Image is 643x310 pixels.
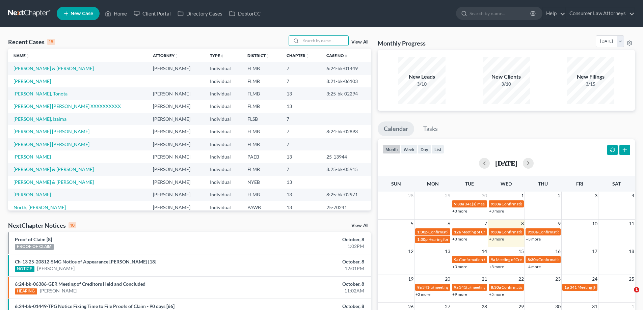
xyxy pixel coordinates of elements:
div: HEARING [15,288,37,294]
a: View All [351,40,368,45]
div: New Filings [567,73,614,81]
span: 9:30a [528,229,538,234]
div: 11:02AM [252,287,364,294]
td: 13 [281,189,321,201]
span: Meeting of Creditors for [PERSON_NAME] [461,229,536,234]
span: 9a [454,285,458,290]
div: 3/15 [567,81,614,87]
span: Wed [501,181,512,187]
span: Confirmation hearing for [PERSON_NAME] [538,229,615,234]
span: 12 [407,247,414,255]
span: Confirmation Hearing for [PERSON_NAME] [502,229,579,234]
td: Individual [205,113,242,125]
a: [PERSON_NAME] & [PERSON_NAME] [14,179,94,185]
button: month [382,145,401,154]
td: 13 [281,176,321,188]
span: 4 [631,192,635,200]
a: View All [351,223,368,228]
div: 1:02PM [252,243,364,250]
i: unfold_more [344,54,348,58]
a: Calendar [378,121,414,136]
td: 7 [281,75,321,87]
td: Individual [205,125,242,138]
a: +3 more [452,264,467,269]
td: FLMB [242,62,281,75]
i: unfold_more [266,54,270,58]
span: 10 [591,220,598,228]
div: New Leads [398,73,446,81]
span: Mon [427,181,439,187]
span: 28 [407,192,414,200]
a: [PERSON_NAME] [PERSON_NAME] [14,129,89,134]
td: 25-70241 [321,201,371,214]
i: unfold_more [175,54,179,58]
span: 8:30a [491,285,501,290]
td: PAEB [242,150,281,163]
td: 8:24-bk-02893 [321,125,371,138]
a: +9 more [452,292,467,297]
a: [PERSON_NAME], Tonota [14,91,68,96]
a: [PERSON_NAME] [14,78,51,84]
td: [PERSON_NAME] [148,125,205,138]
span: 24 [591,275,598,283]
i: unfold_more [220,54,224,58]
td: [PERSON_NAME] [148,87,205,100]
span: 11 [628,220,635,228]
i: unfold_more [26,54,30,58]
div: 3/10 [483,81,530,87]
td: Individual [205,62,242,75]
td: Individual [205,163,242,176]
span: Sun [391,181,401,187]
div: PROOF OF CLAIM [15,244,54,250]
span: 13 [444,247,451,255]
h2: [DATE] [495,160,517,167]
span: Hearing for [PERSON_NAME] [428,237,481,242]
span: Tue [465,181,474,187]
td: FLSB [242,113,281,125]
span: 1:30p [417,229,428,234]
a: +3 more [452,208,467,214]
td: [PERSON_NAME] [148,163,205,176]
td: Individual [205,100,242,113]
span: 9a [417,285,422,290]
button: day [418,145,431,154]
a: +3 more [489,236,504,242]
a: Client Portal [130,7,174,20]
span: 21 [481,275,488,283]
div: 3/10 [398,81,446,87]
a: Directory Cases [174,7,226,20]
td: 8:21-bk-06103 [321,75,371,87]
td: 7 [281,138,321,150]
span: 18 [628,247,635,255]
span: 1:30p [417,237,428,242]
td: 6:24-bk-01449 [321,62,371,75]
span: Confirmation Hearing [PERSON_NAME] [502,285,573,290]
span: Confirmation Hearing for [PERSON_NAME] [459,257,536,262]
td: [PERSON_NAME] [148,150,205,163]
td: [PERSON_NAME] [148,113,205,125]
td: 13 [281,100,321,113]
td: Individual [205,138,242,150]
span: 8 [520,220,525,228]
a: Ch-13 25-20812-SMG Notice of Appearance [PERSON_NAME] [18] [15,259,156,264]
td: [PERSON_NAME] [148,201,205,214]
span: Thu [538,181,548,187]
div: October, 8 [252,258,364,265]
td: 3:25-bk-02294 [321,87,371,100]
span: 1 [634,287,639,292]
span: 15 [518,247,525,255]
span: 1p [564,285,569,290]
span: Sat [612,181,621,187]
span: 29 [444,192,451,200]
a: +4 more [526,264,541,269]
a: +3 more [489,264,504,269]
div: 15 [47,39,55,45]
span: 9:30a [491,229,501,234]
a: Home [102,7,130,20]
a: Districtunfold_more [247,53,270,58]
a: [PERSON_NAME] [PERSON_NAME] XXXXXXXXXX [14,103,121,109]
a: 6:24-bk-06386-GER Meeting of Creditors Held and Concluded [15,281,145,287]
span: Fri [576,181,583,187]
td: Individual [205,150,242,163]
td: PAWB [242,201,281,214]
